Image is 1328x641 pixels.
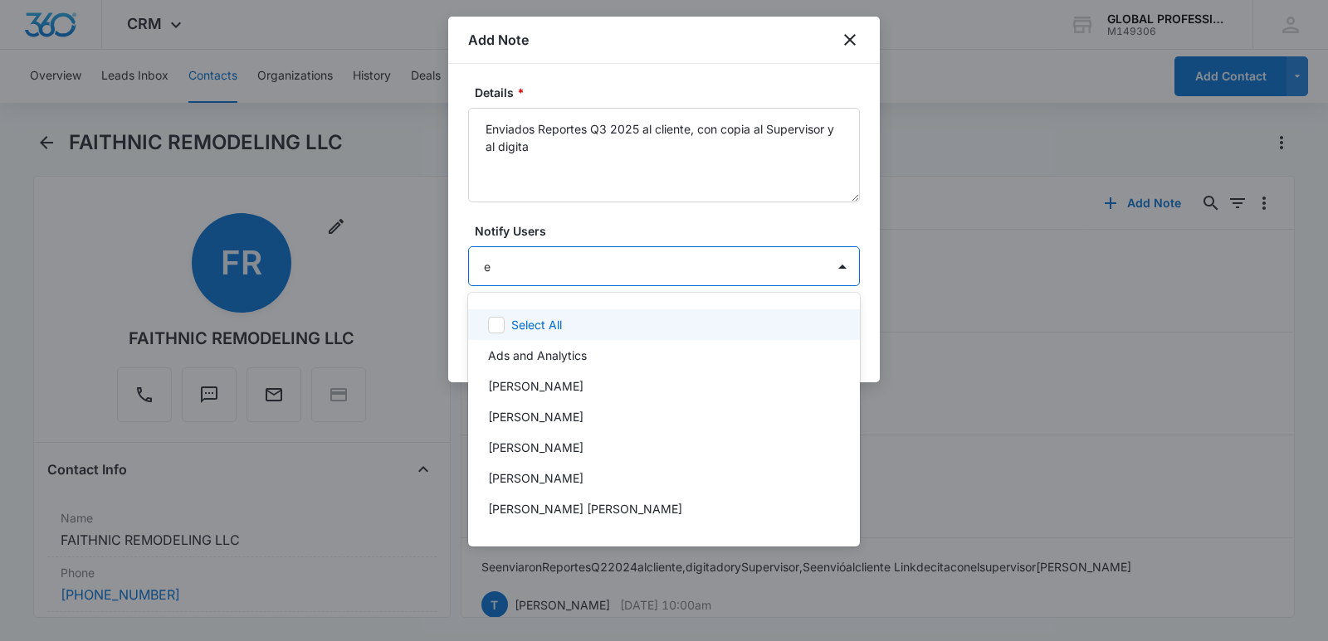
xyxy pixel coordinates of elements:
[488,439,583,456] p: [PERSON_NAME]
[488,347,587,364] p: Ads and Analytics
[488,469,583,487] p: [PERSON_NAME]
[488,531,583,548] p: [PERSON_NAME]
[511,316,562,333] p: Select All
[488,377,583,395] p: [PERSON_NAME]
[488,408,583,425] p: [PERSON_NAME]
[488,500,682,517] p: [PERSON_NAME] [PERSON_NAME]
